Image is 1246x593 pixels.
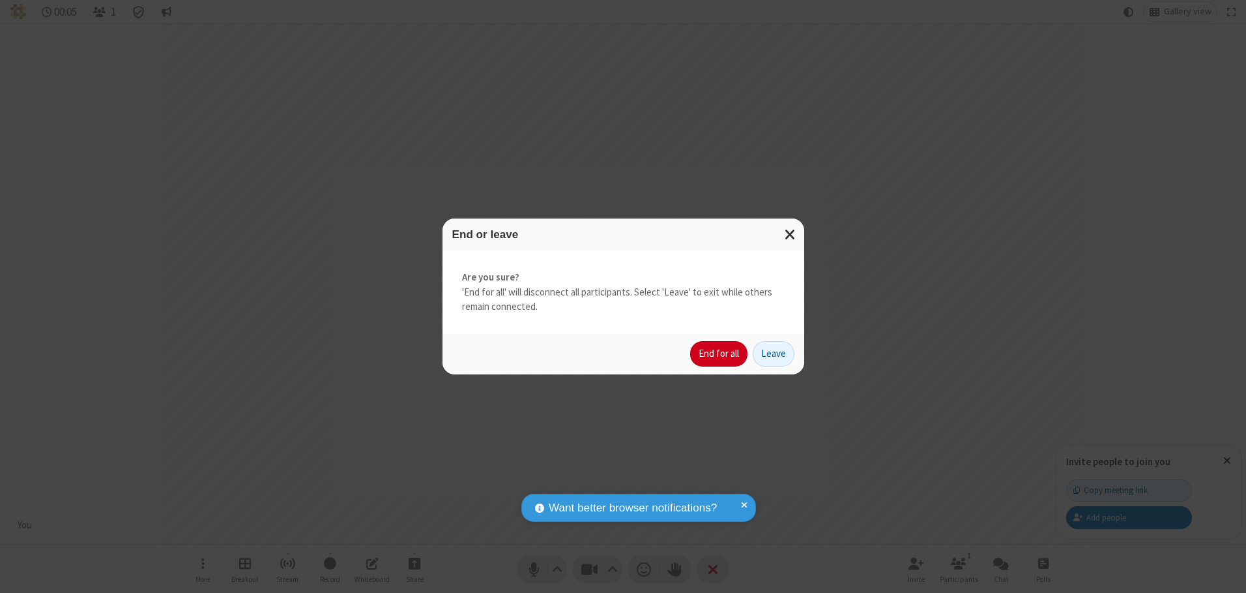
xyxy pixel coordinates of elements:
div: 'End for all' will disconnect all participants. Select 'Leave' to exit while others remain connec... [442,251,804,334]
button: Close modal [777,219,804,251]
h3: End or leave [452,228,794,241]
button: End for all [690,341,747,367]
strong: Are you sure? [462,270,785,285]
span: Want better browser notifications? [549,500,717,517]
button: Leave [753,341,794,367]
